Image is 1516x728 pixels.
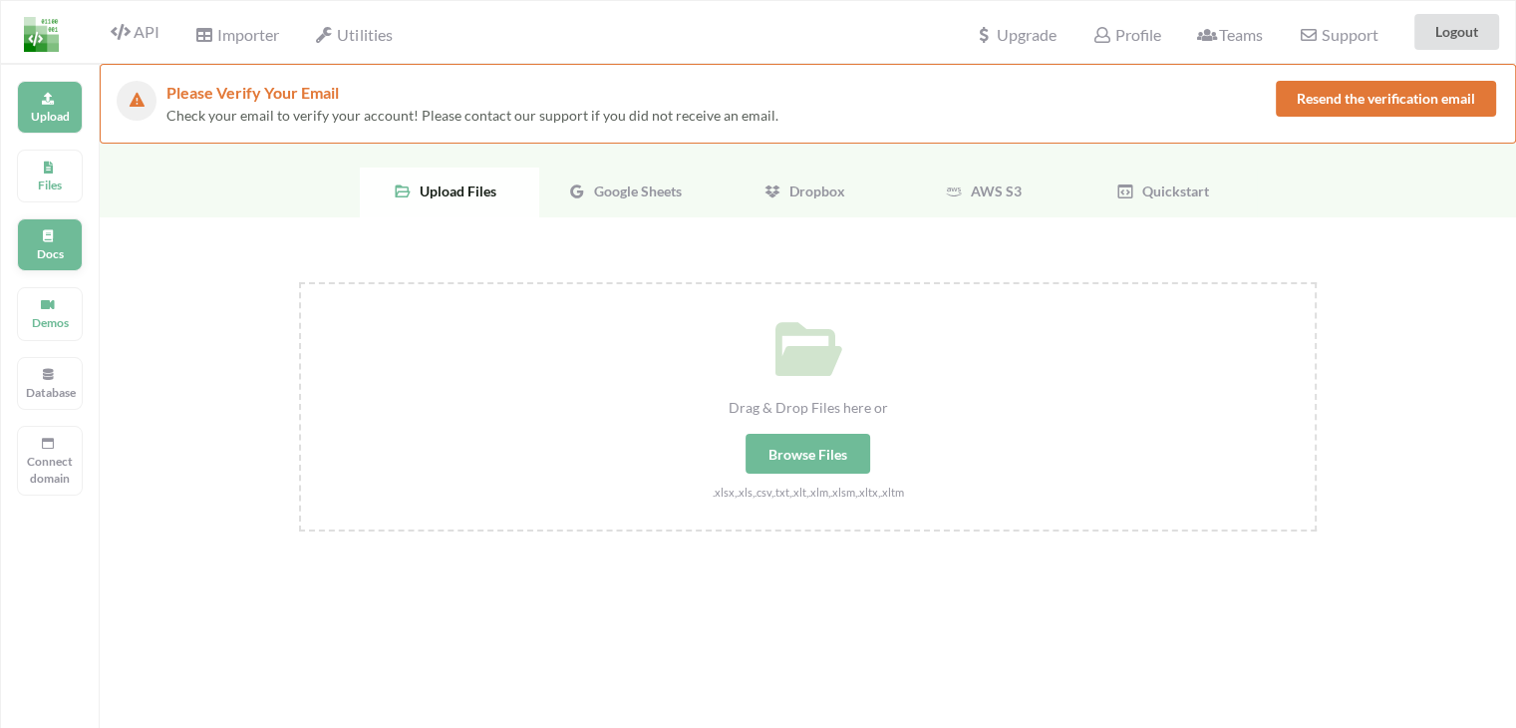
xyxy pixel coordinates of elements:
small: .xlsx,.xls,.csv,.txt,.xlt,.xlm,.xlsm,.xltx,.xltm [713,486,904,499]
span: Quickstart [1134,182,1209,199]
span: Upload Files [412,182,496,199]
span: Teams [1197,25,1263,44]
p: Docs [26,245,74,262]
span: Google Sheets [586,182,682,199]
button: Resend the verification email [1276,81,1496,117]
p: Demos [26,314,74,331]
span: Upgrade [975,27,1057,43]
span: Dropbox [781,182,845,199]
span: Profile [1092,25,1160,44]
p: Connect domain [26,453,74,487]
span: AWS S3 [963,182,1022,199]
span: Please Verify Your Email [166,83,339,102]
button: Logout [1414,14,1499,50]
span: API [111,22,158,41]
span: Utilities [315,25,392,44]
p: Database [26,384,74,401]
span: Check your email to verify your account! Please contact our support if you did not receive an email. [166,107,778,124]
span: Importer [194,25,278,44]
div: Drag & Drop Files here or [301,397,1315,418]
p: Upload [26,108,74,125]
span: Support [1299,27,1377,43]
p: Files [26,177,74,193]
img: LogoIcon.png [24,17,59,52]
div: Browse Files [746,434,870,474]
